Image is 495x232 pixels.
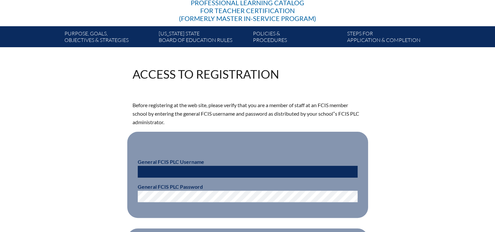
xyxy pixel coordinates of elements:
a: Steps forapplication & completion [345,29,439,47]
a: [US_STATE] StateBoard of Education rules [156,29,250,47]
a: Purpose, goals,objectives & strategies [62,29,156,47]
b: General FCIS PLC Username [138,159,204,165]
p: Before registering at the web site, please verify that you are a member of staff at an FCIS membe... [133,101,363,126]
h1: Access to Registration [133,68,279,80]
b: General FCIS PLC Password [138,184,203,190]
a: Policies &Procedures [250,29,345,47]
span: for Teacher Certification [200,7,295,14]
